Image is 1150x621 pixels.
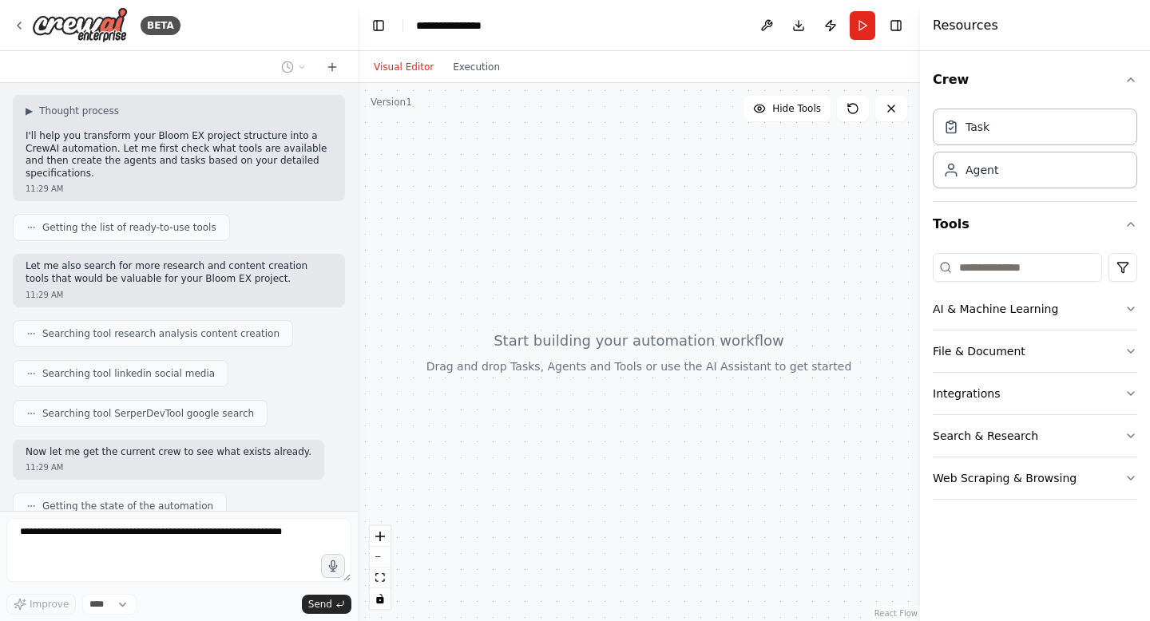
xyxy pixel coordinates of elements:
[26,446,311,459] p: Now let me get the current crew to see what exists already.
[42,327,280,340] span: Searching tool research analysis content creation
[26,289,332,301] div: 11:29 AM
[42,367,215,380] span: Searching tool linkedin social media
[933,202,1137,247] button: Tools
[370,568,391,588] button: fit view
[933,247,1137,512] div: Tools
[933,415,1137,457] button: Search & Research
[42,500,213,512] span: Getting the state of the automation
[26,105,33,117] span: ▶
[933,330,1137,372] button: File & Document
[141,16,180,35] div: BETA
[370,526,391,609] div: React Flow controls
[370,526,391,547] button: zoom in
[26,260,332,285] p: Let me also search for more research and content creation tools that would be valuable for your B...
[416,18,498,34] nav: breadcrumb
[26,130,332,180] p: I'll help you transform your Bloom EX project structure into a CrewAI automation. Let me first ch...
[772,102,821,115] span: Hide Tools
[966,119,989,135] div: Task
[30,598,69,611] span: Improve
[885,14,907,37] button: Hide right sidebar
[933,373,1137,414] button: Integrations
[370,547,391,568] button: zoom out
[744,96,831,121] button: Hide Tools
[443,57,510,77] button: Execution
[321,554,345,578] button: Click to speak your automation idea
[32,7,128,43] img: Logo
[933,57,1137,102] button: Crew
[933,102,1137,201] div: Crew
[367,14,390,37] button: Hide left sidebar
[302,595,351,614] button: Send
[933,288,1137,330] button: AI & Machine Learning
[42,407,254,420] span: Searching tool SerperDevTool google search
[39,105,119,117] span: Thought process
[42,221,216,234] span: Getting the list of ready-to-use tools
[319,57,345,77] button: Start a new chat
[966,162,998,178] div: Agent
[371,96,412,109] div: Version 1
[933,16,998,35] h4: Resources
[6,594,76,615] button: Improve
[308,598,332,611] span: Send
[275,57,313,77] button: Switch to previous chat
[370,588,391,609] button: toggle interactivity
[26,461,311,473] div: 11:29 AM
[874,609,918,618] a: React Flow attribution
[933,457,1137,499] button: Web Scraping & Browsing
[364,57,443,77] button: Visual Editor
[26,105,119,117] button: ▶Thought process
[26,183,332,195] div: 11:29 AM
